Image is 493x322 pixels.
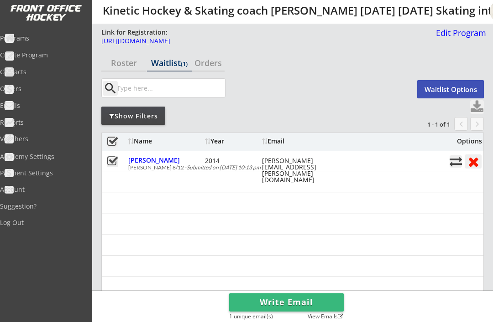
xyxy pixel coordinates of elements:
[205,158,260,164] div: 2014
[101,38,430,44] div: [URL][DOMAIN_NAME]
[128,157,203,164] div: [PERSON_NAME]
[450,155,462,168] button: Move player
[403,120,450,128] div: 1 - 1 of 1
[101,59,147,67] div: Roster
[470,117,484,131] button: keyboard_arrow_right
[192,59,225,67] div: Orders
[101,38,430,49] a: [URL][DOMAIN_NAME]
[454,117,468,131] button: chevron_left
[262,138,344,144] div: Email
[470,100,484,114] button: Click to download full roster. Your browser settings may try to block it, check your security set...
[128,138,203,144] div: Name
[450,138,482,144] div: Options
[101,28,169,37] div: Link for Registration:
[432,29,486,37] div: Edit Program
[115,79,225,97] input: Type here...
[128,165,445,170] div: [PERSON_NAME] 8/12 -
[432,29,486,45] a: Edit Program
[229,293,344,312] button: Write Email
[101,112,165,121] div: Show Filters
[181,60,188,68] font: (1)
[187,164,261,171] em: Submitted on [DATE] 10:13 pm
[417,80,484,98] button: Waitlist Options
[465,154,482,169] button: Remove from roster (no refund)
[229,314,288,319] div: 1 unique email(s)
[147,59,192,67] div: Waitlist
[205,138,260,144] div: Year
[302,314,343,319] div: View Emails
[103,81,118,96] button: search
[262,158,344,183] div: [PERSON_NAME][EMAIL_ADDRESS][PERSON_NAME][DOMAIN_NAME]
